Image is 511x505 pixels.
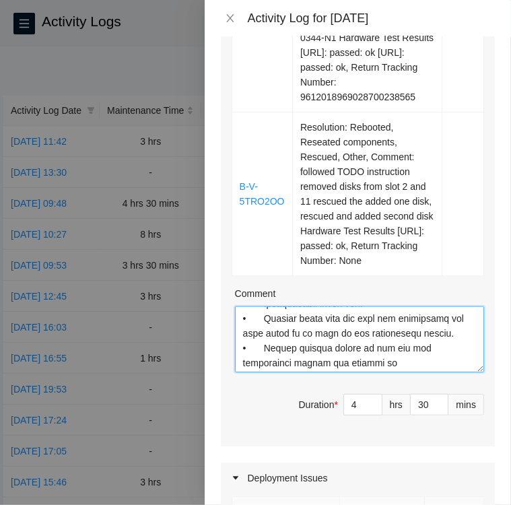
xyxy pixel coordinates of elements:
button: Close [221,12,240,25]
div: Duration [299,397,338,412]
div: Deployment Issues [221,463,495,494]
a: B-V-5TRO2OO [240,181,285,207]
div: hrs [382,394,411,415]
label: Comment [235,286,276,301]
div: Activity Log for [DATE] [248,11,495,26]
span: close [225,13,236,24]
td: Resolution: Rebooted, Reseated components, Rescued, Other, Comment: followed TODO instruction rem... [293,112,442,276]
div: mins [448,394,484,415]
textarea: Comment [235,306,484,372]
span: caret-right [232,474,240,482]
